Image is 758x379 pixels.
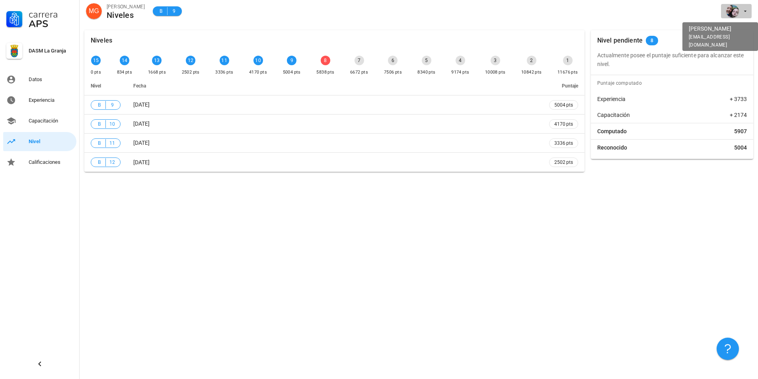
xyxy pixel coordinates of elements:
[3,153,76,172] a: Calificaciones
[29,10,73,19] div: Carrera
[220,56,229,65] div: 11
[554,101,573,109] span: 5004 pts
[562,83,578,89] span: Puntaje
[350,68,368,76] div: 6672 pts
[3,132,76,151] a: Nivel
[182,68,200,76] div: 2502 pts
[91,68,101,76] div: 0 pts
[148,68,166,76] div: 1668 pts
[29,138,73,145] div: Nivel
[29,48,73,54] div: DASM La Granja
[109,120,115,128] span: 10
[29,118,73,124] div: Capacitación
[554,139,573,147] span: 3336 pts
[133,101,150,108] span: [DATE]
[109,139,115,147] span: 11
[152,56,162,65] div: 13
[120,56,129,65] div: 14
[127,76,543,95] th: Fecha
[597,127,627,135] span: Computado
[456,56,465,65] div: 4
[384,68,402,76] div: 7506 pts
[29,76,73,83] div: Datos
[597,51,747,68] p: Actualmente posee el puntaje suficiente para alcanzar este nivel.
[597,111,630,119] span: Capacitación
[734,144,747,152] span: 5004
[133,83,146,89] span: Fecha
[485,68,506,76] div: 10008 pts
[3,91,76,110] a: Experiencia
[186,56,195,65] div: 12
[96,101,102,109] span: B
[594,75,753,91] div: Puntaje computado
[133,121,150,127] span: [DATE]
[355,56,364,65] div: 7
[527,56,536,65] div: 2
[109,158,115,166] span: 12
[651,36,653,45] span: 8
[543,76,585,95] th: Puntaje
[726,5,739,17] div: avatar
[91,56,101,65] div: 15
[86,3,102,19] div: avatar
[491,56,500,65] div: 3
[287,56,296,65] div: 9
[117,68,133,76] div: 834 pts
[597,144,627,152] span: Reconocido
[249,68,267,76] div: 4170 pts
[91,30,112,51] div: Niveles
[171,7,177,15] span: 9
[422,56,431,65] div: 5
[91,83,101,89] span: Nivel
[554,158,573,166] span: 2502 pts
[29,159,73,165] div: Calificaciones
[417,68,435,76] div: 8340 pts
[107,3,145,11] div: [PERSON_NAME]
[597,95,625,103] span: Experiencia
[730,95,747,103] span: + 3733
[3,70,76,89] a: Datos
[563,56,573,65] div: 1
[521,68,542,76] div: 10842 pts
[89,3,99,19] span: MG
[597,30,643,51] div: Nivel pendiente
[557,68,578,76] div: 11676 pts
[316,68,334,76] div: 5838 pts
[133,159,150,165] span: [DATE]
[215,68,233,76] div: 3336 pts
[29,97,73,103] div: Experiencia
[388,56,398,65] div: 6
[3,111,76,130] a: Capacitación
[84,76,127,95] th: Nivel
[96,120,102,128] span: B
[554,120,573,128] span: 4170 pts
[96,139,102,147] span: B
[158,7,164,15] span: B
[133,140,150,146] span: [DATE]
[253,56,263,65] div: 10
[451,68,469,76] div: 9174 pts
[283,68,301,76] div: 5004 pts
[96,158,102,166] span: B
[734,127,747,135] span: 5907
[109,101,115,109] span: 9
[730,111,747,119] span: + 2174
[321,56,330,65] div: 8
[107,11,145,19] div: Niveles
[29,19,73,29] div: APS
